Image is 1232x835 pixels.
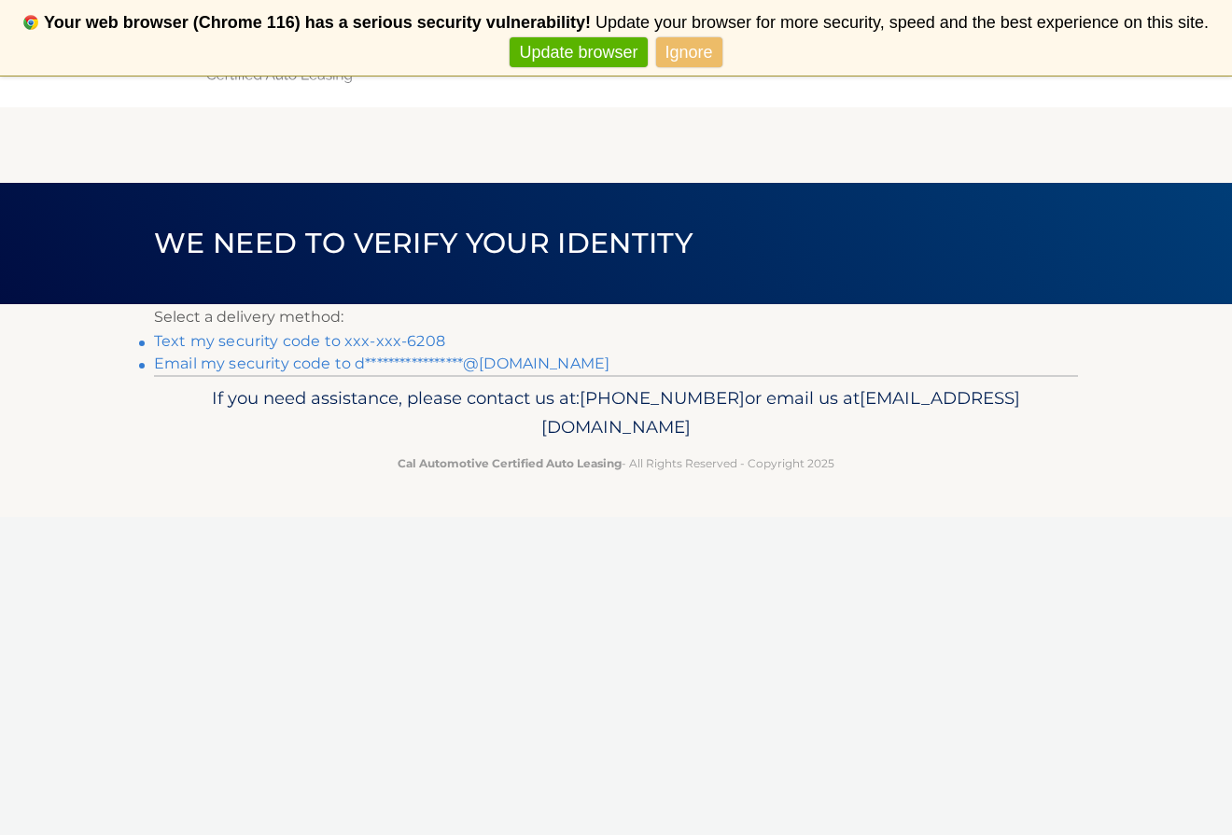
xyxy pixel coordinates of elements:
[166,453,1066,473] p: - All Rights Reserved - Copyright 2025
[154,332,445,350] a: Text my security code to xxx-xxx-6208
[580,387,745,409] span: [PHONE_NUMBER]
[44,13,591,32] b: Your web browser (Chrome 116) has a serious security vulnerability!
[154,304,1078,330] p: Select a delivery method:
[166,383,1066,443] p: If you need assistance, please contact us at: or email us at
[656,37,722,68] a: Ignore
[398,456,622,470] strong: Cal Automotive Certified Auto Leasing
[595,13,1209,32] span: Update your browser for more security, speed and the best experience on this site.
[154,226,693,260] span: We need to verify your identity
[510,37,647,68] a: Update browser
